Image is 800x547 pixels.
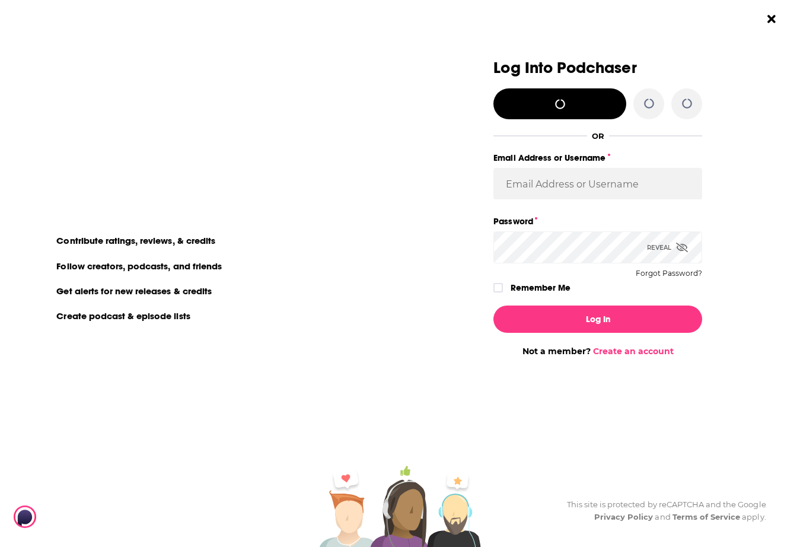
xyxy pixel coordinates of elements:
[49,59,320,102] div: You need to login or register to view this page.
[593,346,674,357] a: Create an account
[557,498,766,523] div: This site is protected by reCAPTCHA and the Google and apply.
[760,8,783,30] button: Close Button
[511,280,570,295] label: Remember Me
[592,131,604,141] div: OR
[14,505,118,528] a: Podchaser - Follow, Share and Rate Podcasts
[49,283,219,298] li: Get alerts for new releases & credits
[49,258,230,273] li: Follow creators, podcasts, and friends
[493,214,702,229] label: Password
[647,231,688,263] div: Reveal
[14,505,128,528] img: Podchaser - Follow, Share and Rate Podcasts
[594,512,654,521] a: Privacy Policy
[493,346,702,357] div: Not a member?
[493,306,702,333] button: Log In
[493,150,702,166] label: Email Address or Username
[49,212,286,223] li: On Podchaser you can:
[493,59,702,77] h3: Log Into Podchaser
[636,269,702,278] button: Forgot Password?
[49,233,224,248] li: Contribute ratings, reviews, & credits
[493,168,702,200] input: Email Address or Username
[49,308,198,323] li: Create podcast & episode lists
[672,512,741,521] a: Terms of Service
